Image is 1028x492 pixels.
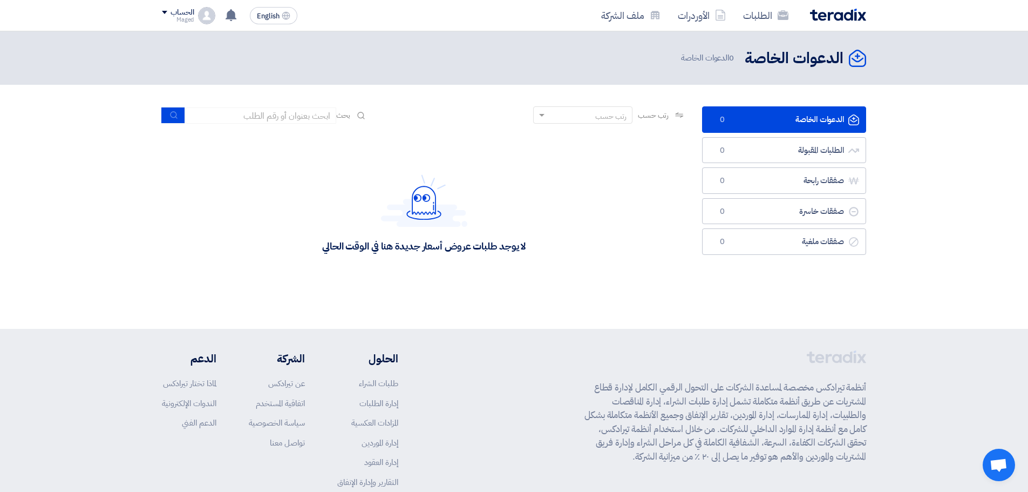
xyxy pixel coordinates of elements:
[669,3,734,28] a: الأوردرات
[716,206,729,217] span: 0
[983,449,1015,481] div: Open chat
[336,110,350,121] span: بحث
[359,397,398,409] a: إدارة الطلبات
[381,174,467,227] img: Hello
[182,417,216,429] a: الدعم الفني
[256,397,305,409] a: اتفاقية المستخدم
[337,476,398,488] a: التقارير وإدارة الإنفاق
[681,52,736,64] span: الدعوات الخاصة
[584,381,866,463] p: أنظمة تيرادكس مخصصة لمساعدة الشركات على التحول الرقمي الكامل لإدارة قطاع المشتريات عن طريق أنظمة ...
[250,7,297,24] button: English
[364,456,398,468] a: إدارة العقود
[268,378,305,389] a: عن تيرادكس
[257,12,280,20] span: English
[716,176,729,186] span: 0
[337,351,398,367] li: الحلول
[163,378,216,389] a: لماذا تختار تيرادكس
[593,3,669,28] a: ملف الشركة
[702,167,866,194] a: صفقات رابحة0
[638,110,669,121] span: رتب حسب
[716,237,729,247] span: 0
[171,8,194,17] div: الحساب
[359,378,398,389] a: طلبات الشراء
[716,114,729,125] span: 0
[270,437,305,449] a: تواصل معنا
[162,17,194,23] div: Maged
[362,437,398,449] a: إدارة الموردين
[249,351,305,367] li: الشركة
[702,198,866,225] a: صفقات خاسرة0
[185,107,336,124] input: ابحث بعنوان أو رقم الطلب
[162,397,216,409] a: الندوات الإلكترونية
[702,228,866,255] a: صفقات ملغية0
[702,137,866,164] a: الطلبات المقبولة0
[810,9,866,21] img: Teradix logo
[162,351,216,367] li: الدعم
[595,111,627,122] div: رتب حسب
[734,3,797,28] a: الطلبات
[249,417,305,429] a: سياسة الخصوصية
[716,145,729,156] span: 0
[322,240,526,252] div: لا يوجد طلبات عروض أسعار جديدة هنا في الوقت الحالي
[198,7,215,24] img: profile_test.png
[745,48,843,69] h2: الدعوات الخاصة
[702,106,866,133] a: الدعوات الخاصة0
[729,52,734,64] span: 0
[351,417,398,429] a: المزادات العكسية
